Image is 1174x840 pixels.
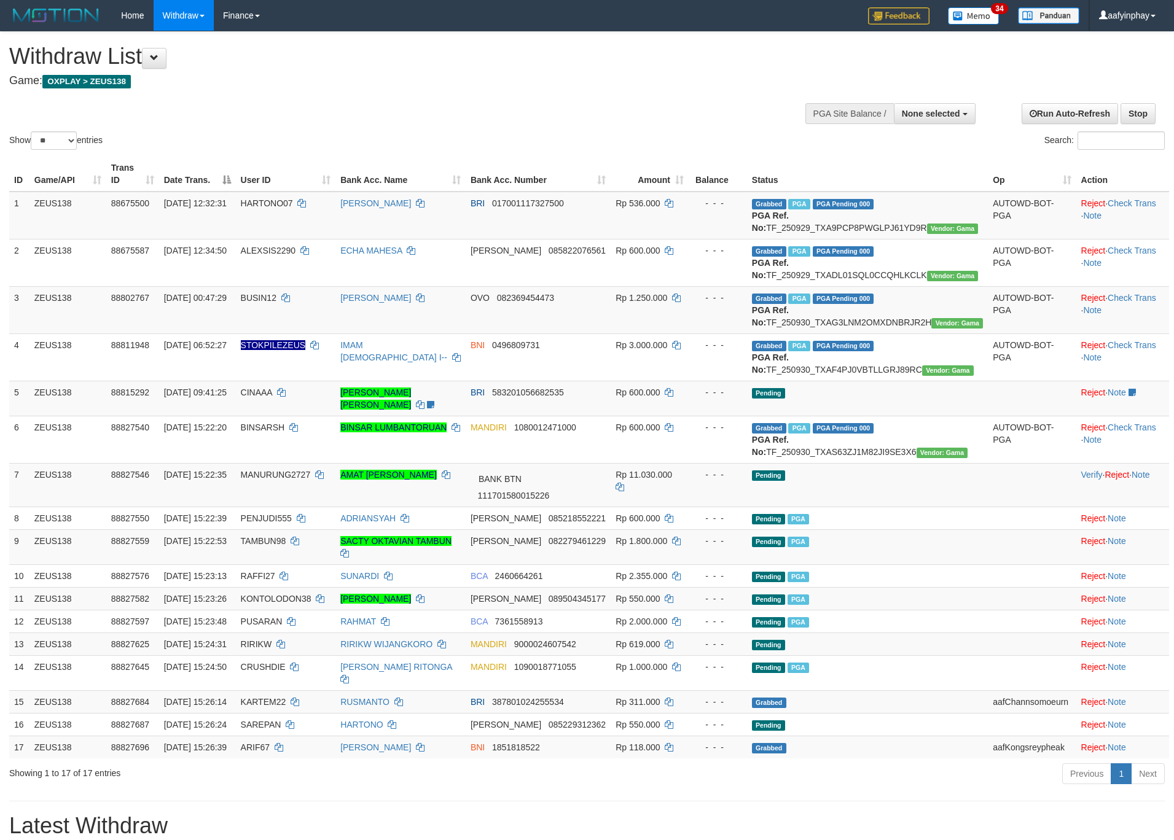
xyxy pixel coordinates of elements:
td: · [1076,655,1169,690]
span: RIRIKW [241,639,272,649]
span: Grabbed [752,423,786,434]
td: 4 [9,333,29,381]
input: Search: [1078,131,1165,150]
a: RIRIKW WIJANGKORO [340,639,432,649]
span: Rp 600.000 [616,422,660,432]
b: PGA Ref. No: [752,258,789,280]
span: 88675587 [111,246,149,255]
span: Grabbed [752,294,786,304]
span: PUSARAN [241,616,283,626]
td: 12 [9,610,29,632]
td: · [1076,564,1169,587]
span: Rp 3.000.000 [616,340,667,350]
span: Copy 082279461229 to clipboard [549,536,606,546]
div: PGA Site Balance / [805,103,894,124]
a: AMAT [PERSON_NAME] [340,470,437,480]
a: Run Auto-Refresh [1022,103,1118,124]
td: AUTOWD-BOT-PGA [988,333,1076,381]
a: Note [1108,594,1126,604]
a: [PERSON_NAME] [340,594,411,604]
span: Copy 1080012471000 to clipboard [514,422,576,432]
a: Note [1108,720,1126,729]
span: 88827597 [111,616,149,626]
span: Pending [752,663,785,673]
span: Marked by aafsreyleap [788,341,810,351]
td: ZEUS138 [29,632,106,655]
span: [DATE] 09:41:25 [164,387,227,397]
td: TF_250929_TXA9PCP8PWGLPJ61YD9R [747,192,988,239]
span: BINSARSH [241,422,285,432]
span: Nama rekening ada tanda titik/strip, harap diedit [241,340,306,350]
div: - - - [694,615,742,628]
span: Pending [752,572,785,582]
span: CRUSHDIE [241,662,286,672]
td: 16 [9,713,29,736]
a: Check Trans [1108,340,1156,350]
a: Reject [1105,470,1129,480]
td: ZEUS138 [29,507,106,529]
a: Note [1108,536,1126,546]
div: - - - [694,593,742,605]
span: 88827582 [111,594,149,604]
td: 2 [9,239,29,286]
span: HARTONO07 [241,198,293,208]
span: Vendor URL: https://trx31.1velocity.biz [931,318,983,329]
td: 8 [9,507,29,529]
td: ZEUS138 [29,587,106,610]
a: Reject [1081,571,1106,581]
td: ZEUS138 [29,416,106,463]
a: [PERSON_NAME] [340,293,411,303]
th: Amount: activate to sort column ascending [611,157,689,192]
span: 88827540 [111,422,149,432]
label: Show entries [9,131,103,150]
a: Reject [1081,422,1106,432]
span: Rp 550.000 [616,594,660,604]
button: None selected [894,103,976,124]
span: Marked by aaftrukkakada [788,199,810,209]
td: TF_250929_TXADL01SQL0CCQHLKCLK [747,239,988,286]
a: BINSAR LUMBANTORUAN [340,422,447,432]
td: ZEUS138 [29,690,106,713]
span: 88827576 [111,571,149,581]
a: Reject [1081,662,1106,672]
a: Reject [1081,387,1106,397]
td: AUTOWD-BOT-PGA [988,286,1076,333]
td: · · [1076,463,1169,507]
span: Marked by aafsolysreylen [788,663,809,673]
a: Note [1083,305,1102,315]
span: [PERSON_NAME] [471,536,541,546]
div: - - - [694,718,742,731]
span: Rp 536.000 [616,198,660,208]
span: [DATE] 06:52:27 [164,340,227,350]
a: RAHMAT [340,616,376,626]
span: Vendor URL: https://trx31.1velocity.biz [917,448,968,458]
div: - - - [694,292,742,304]
span: Marked by aafsreyleap [788,294,810,304]
span: KARTEM22 [241,697,286,707]
span: None selected [902,109,960,119]
td: aafChannsomoeurn [988,690,1076,713]
th: Op: activate to sort column ascending [988,157,1076,192]
a: RUSMANTO [340,697,389,707]
a: Next [1131,763,1165,784]
td: ZEUS138 [29,564,106,587]
td: 3 [9,286,29,333]
td: ZEUS138 [29,713,106,736]
span: Rp 2.355.000 [616,571,667,581]
span: BANK BTN [471,469,530,489]
a: Reject [1081,616,1106,626]
span: Copy 387801024255534 to clipboard [492,697,564,707]
div: - - - [694,638,742,650]
td: · [1076,381,1169,416]
td: · · [1076,333,1169,381]
span: [DATE] 15:24:31 [164,639,227,649]
td: ZEUS138 [29,333,106,381]
td: 5 [9,381,29,416]
td: · [1076,610,1169,632]
th: ID [9,157,29,192]
div: - - - [694,197,742,209]
span: BRI [471,387,485,397]
a: Check Trans [1108,293,1156,303]
a: SACTY OKTAVIAN TAMBUN [340,536,452,546]
a: SUNARDI [340,571,379,581]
